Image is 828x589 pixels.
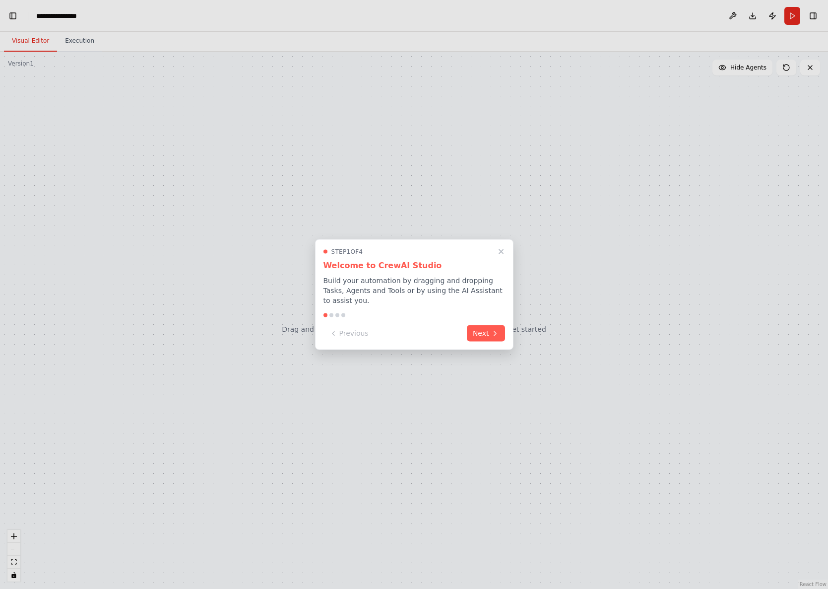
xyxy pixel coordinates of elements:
button: Previous [323,325,375,342]
span: Step 1 of 4 [331,248,363,256]
button: Close walkthrough [495,246,507,258]
h3: Welcome to CrewAI Studio [323,260,505,272]
button: Hide left sidebar [6,9,20,23]
button: Next [467,325,505,342]
p: Build your automation by dragging and dropping Tasks, Agents and Tools or by using the AI Assista... [323,276,505,305]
